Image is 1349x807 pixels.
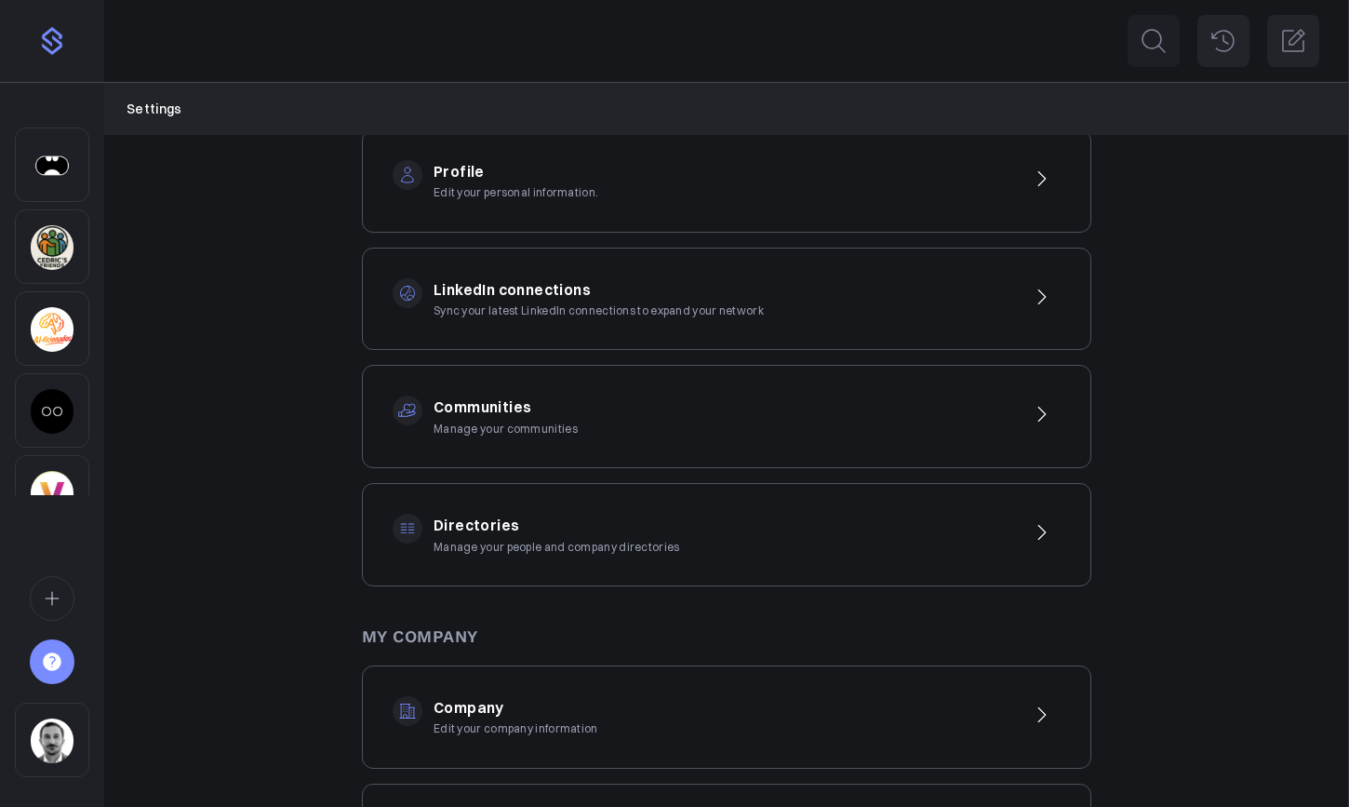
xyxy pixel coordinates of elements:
[31,143,73,188] img: h43bkvsr5et7tm34izh0kwce423c
[362,129,1091,233] a: Profile Edit your personal information.
[434,278,764,303] h3: LinkedIn connections
[127,99,182,119] a: Settings
[127,99,1327,119] nav: Breadcrumb
[434,420,578,437] p: Manage your communities
[434,720,598,737] p: Edit your company information
[434,538,680,556] p: Manage your people and company directories
[362,666,1091,769] a: Company Edit your company information
[31,471,73,516] img: vivatechnology.com
[362,624,1091,651] h3: My Company
[362,365,1091,468] a: Communities Manage your communities
[362,483,1091,586] a: Directories Manage your people and company directories
[434,302,764,319] p: Sync your latest LinkedIn connections to expand your network
[31,225,73,270] img: 3pj2efuqyeig3cua8agrd6atck9r
[31,389,73,434] img: 9mhdfgk8p09k1q6k3czsv07kq9ew
[434,514,680,538] h3: Directories
[37,26,67,56] img: purple-logo-18f04229334c5639164ff563510a1dba46e1211543e89c7069427642f6c28bac.png
[434,183,598,201] p: Edit your personal information.
[434,160,598,184] h3: Profile
[434,396,578,420] h3: Communities
[31,719,73,763] img: 28af0a1e3d4f40531edab4c731fc1aa6b0a27966.jpg
[31,307,73,352] img: 2jp1kfh9ib76c04m8niqu4f45e0u
[434,696,598,720] h3: Company
[362,248,1091,351] a: LinkedIn connections Sync your latest LinkedIn connections to expand your network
